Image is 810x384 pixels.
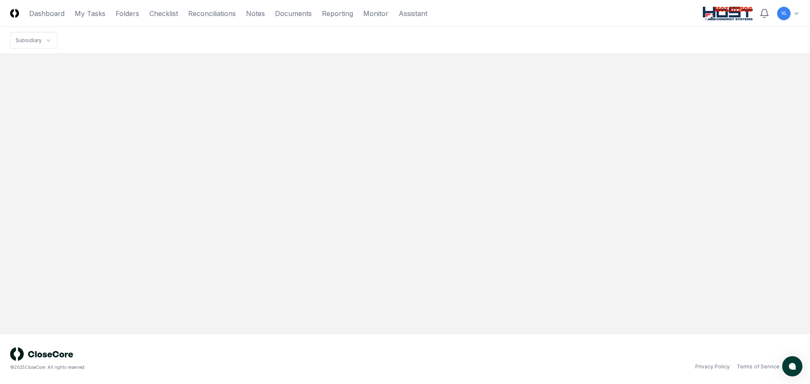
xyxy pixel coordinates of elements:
a: Reporting [322,8,353,19]
img: Host NA Holdings logo [703,7,753,20]
a: Notes [246,8,265,19]
button: atlas-launcher [782,356,802,376]
a: Dashboard [29,8,65,19]
a: My Tasks [75,8,105,19]
a: Privacy Policy [695,363,730,371]
div: © 2025 CloseCore. All rights reserved. [10,364,405,371]
a: Folders [116,8,139,19]
button: VL [776,6,791,21]
a: Documents [275,8,312,19]
div: Subsidiary [16,37,42,44]
span: VL [781,10,787,16]
img: Logo [10,9,19,18]
a: Reconciliations [188,8,236,19]
a: Assistant [399,8,427,19]
nav: breadcrumb [10,32,57,49]
a: Monitor [363,8,389,19]
a: Checklist [149,8,178,19]
a: Terms of Service [737,363,780,371]
img: logo [10,347,73,361]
